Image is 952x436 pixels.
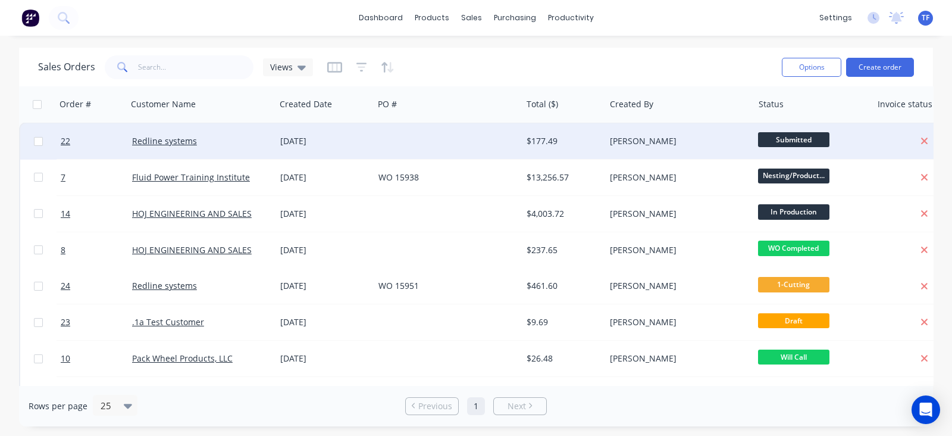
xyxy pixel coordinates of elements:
button: Options [782,58,841,77]
span: 24 [61,280,70,292]
div: [DATE] [280,135,369,147]
a: Redline systems [132,135,197,147]
a: .1a Test Customer [132,316,204,328]
a: 10 [61,341,132,376]
h1: Sales Orders [38,61,95,73]
a: Next page [494,400,546,412]
span: 22 [61,135,70,147]
div: purchasing [488,9,542,27]
a: 23 [61,304,132,340]
a: dashboard [353,9,409,27]
a: 21 [61,377,132,413]
a: 14 [61,196,132,232]
span: Next [508,400,526,412]
div: WO 15938 [378,172,510,183]
a: Pack Wheel Products, LLC [132,353,233,364]
div: Total ($) [527,98,558,110]
div: Invoice status [878,98,932,110]
button: Create order [846,58,914,77]
div: [DATE] [280,208,369,220]
div: productivity [542,9,600,27]
div: [DATE] [280,353,369,365]
div: [DATE] [280,172,369,183]
div: settings [813,9,858,27]
span: 14 [61,208,70,220]
input: Search... [138,55,254,79]
div: Open Intercom Messenger [912,395,940,424]
div: $177.49 [527,135,596,147]
div: [DATE] [280,244,369,256]
div: $9.69 [527,316,596,328]
div: [PERSON_NAME] [610,208,741,220]
span: Nesting/Product... [758,169,829,183]
div: [PERSON_NAME] [610,135,741,147]
div: $13,256.57 [527,172,596,183]
div: [PERSON_NAME] [610,316,741,328]
div: [PERSON_NAME] [610,244,741,256]
a: 22 [61,123,132,159]
div: $4,003.72 [527,208,596,220]
a: 7 [61,160,132,195]
a: Fluid Power Training Institute [132,172,250,183]
div: Customer Name [131,98,196,110]
a: Previous page [406,400,458,412]
div: $237.65 [527,244,596,256]
span: Draft [758,313,829,328]
div: [PERSON_NAME] [610,172,741,183]
img: Factory [21,9,39,27]
div: [DATE] [280,316,369,328]
div: Created By [610,98,653,110]
div: Order # [59,98,91,110]
a: 24 [61,268,132,304]
div: PO # [378,98,397,110]
span: Submitted [758,132,829,147]
span: Previous [418,400,452,412]
div: Status [759,98,784,110]
div: [DATE] [280,280,369,292]
div: sales [455,9,488,27]
span: 23 [61,316,70,328]
a: HOJ ENGINEERING AND SALES [132,208,252,219]
a: Page 1 is your current page [467,397,485,415]
div: $461.60 [527,280,596,292]
span: 1-Cutting [758,277,829,292]
a: 8 [61,232,132,268]
span: 8 [61,244,65,256]
ul: Pagination [400,397,552,415]
span: TF [922,13,929,23]
span: WO Completed [758,241,829,256]
div: Created Date [280,98,332,110]
span: In Production [758,204,829,219]
div: products [409,9,455,27]
span: Will Call [758,350,829,365]
a: HOJ ENGINEERING AND SALES [132,244,252,256]
span: Views [270,61,293,73]
span: 7 [61,172,65,183]
div: $26.48 [527,353,596,365]
div: WO 15951 [378,280,510,292]
div: [PERSON_NAME] [610,353,741,365]
span: Rows per page [29,400,87,412]
span: 10 [61,353,70,365]
div: [PERSON_NAME] [610,280,741,292]
a: Redline systems [132,280,197,291]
